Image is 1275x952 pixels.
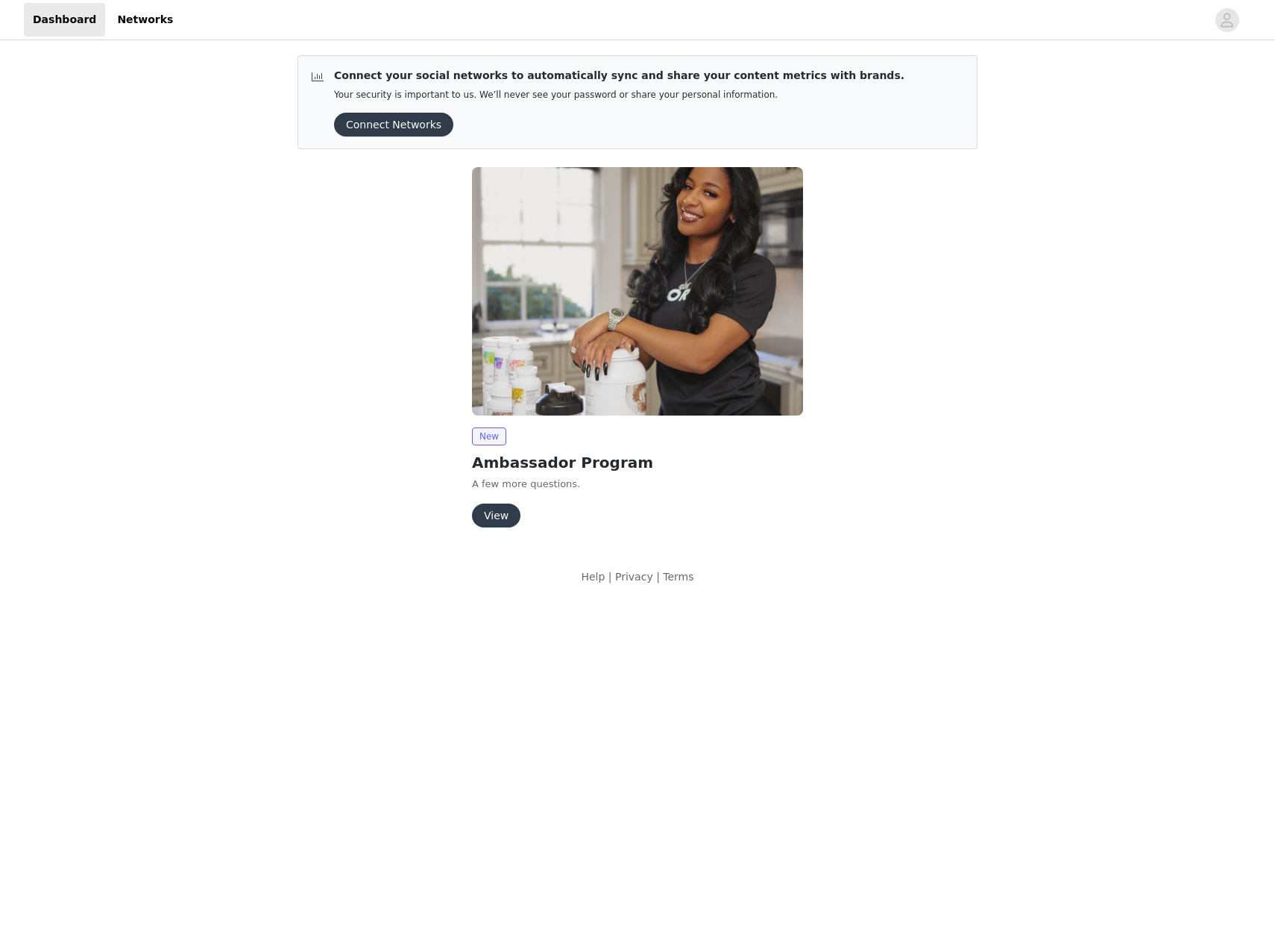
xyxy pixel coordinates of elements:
p: Your security is important to us. We’ll never see your password or share your personal information. [334,90,904,101]
a: View [472,510,520,522]
p: Connect your social networks to automatically sync and share your content metrics with brands. [334,68,904,84]
button: Connect Networks [334,113,453,137]
img: Thorne [472,167,803,416]
span: New [472,428,506,445]
span: | [656,571,660,583]
a: Help [581,571,605,583]
button: View [472,504,520,527]
h2: Ambassador Program [472,451,803,474]
span: | [608,571,612,583]
a: Dashboard [24,3,105,37]
a: Privacy [615,571,653,583]
p: A few more questions. [472,477,803,492]
a: Terms [663,571,693,583]
a: Networks [108,3,182,37]
div: avatar [1220,8,1234,32]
